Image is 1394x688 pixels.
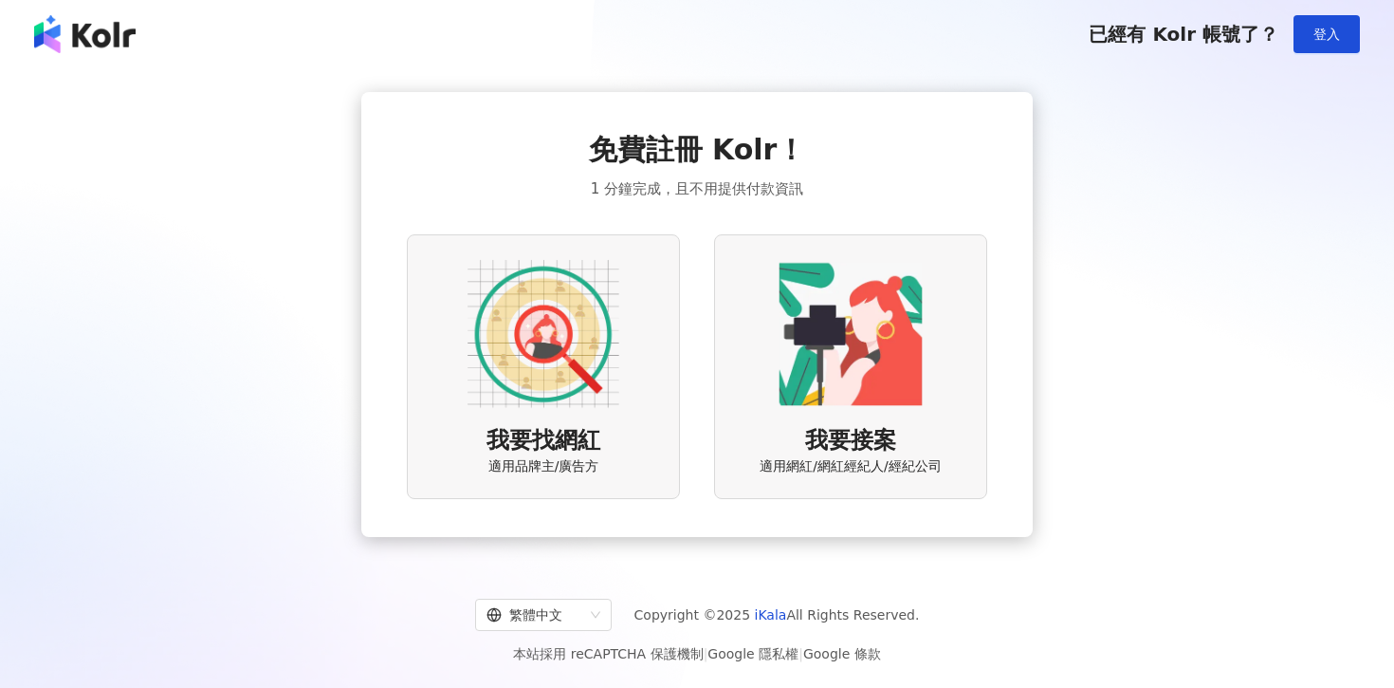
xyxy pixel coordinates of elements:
[755,607,787,623] a: iKala
[798,646,803,661] span: |
[513,642,880,665] span: 本站採用 reCAPTCHA 保護機制
[775,258,926,410] img: KOL identity option
[704,646,708,661] span: |
[634,604,920,626] span: Copyright © 2025 All Rights Reserved.
[486,600,583,630] div: 繁體中文
[760,457,941,476] span: 適用網紅/網紅經紀人/經紀公司
[488,457,599,476] span: 適用品牌主/廣告方
[803,646,881,661] a: Google 條款
[1293,15,1360,53] button: 登入
[468,258,619,410] img: AD identity option
[591,177,803,200] span: 1 分鐘完成，且不用提供付款資訊
[1089,23,1278,46] span: 已經有 Kolr 帳號了？
[805,425,896,457] span: 我要接案
[34,15,136,53] img: logo
[486,425,600,457] span: 我要找網紅
[707,646,798,661] a: Google 隱私權
[1313,27,1340,42] span: 登入
[589,130,806,170] span: 免費註冊 Kolr！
